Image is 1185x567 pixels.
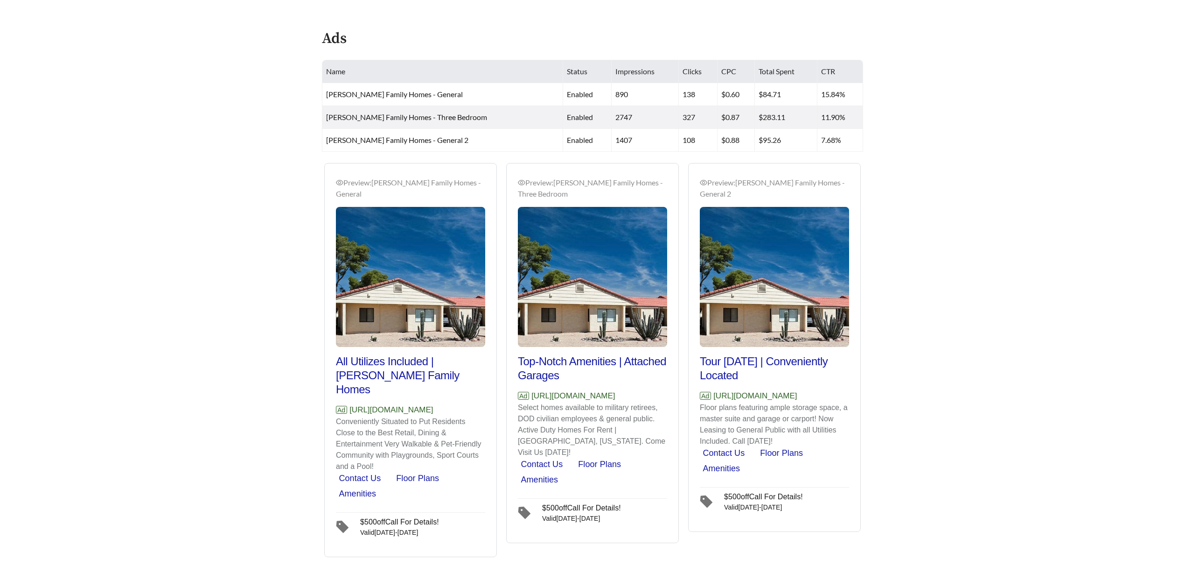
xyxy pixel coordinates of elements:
[679,129,718,152] td: 108
[542,504,621,511] div: $ 500 off Call For Details!
[336,404,485,416] p: [URL][DOMAIN_NAME]
[755,60,817,83] th: Total Spent
[521,475,558,484] a: Amenities
[817,106,863,129] td: 11.90%
[703,448,745,458] a: Contact Us
[567,113,593,121] span: enabled
[817,83,863,106] td: 15.84%
[718,83,755,106] td: $0.60
[700,487,849,515] a: $500offCall For Details!Valid[DATE]-[DATE]
[724,500,803,511] div: Valid [DATE] - [DATE]
[679,60,718,83] th: Clicks
[700,177,849,199] div: Preview: [PERSON_NAME] Family Homes - General 2
[336,354,485,397] h2: All Utilizes Included | [PERSON_NAME] Family Homes
[755,129,817,152] td: $95.26
[326,135,468,144] span: [PERSON_NAME] Family Homes - General 2
[336,177,485,199] div: Preview: [PERSON_NAME] Family Homes - General
[518,501,538,525] span: tag
[336,512,485,540] a: $500offCall For Details!Valid[DATE]-[DATE]
[700,354,849,383] h2: Tour [DATE] | Conveniently Located
[518,179,525,186] span: eye
[336,207,485,347] img: Preview_Luke Family Homes - General
[322,60,563,83] th: Name
[612,106,679,129] td: 2747
[578,460,621,469] a: Floor Plans
[679,106,718,129] td: 327
[760,448,803,458] a: Floor Plans
[326,113,487,121] span: [PERSON_NAME] Family Homes - Three Bedroom
[817,129,863,152] td: 7.68%
[563,60,612,83] th: Status
[360,525,439,536] div: Valid [DATE] - [DATE]
[339,474,381,483] a: Contact Us
[336,406,347,414] span: Ad
[518,392,529,400] span: Ad
[755,83,817,106] td: $84.71
[542,511,621,522] div: Valid [DATE] - [DATE]
[339,489,376,498] a: Amenities
[396,474,439,483] a: Floor Plans
[755,106,817,129] td: $283.11
[518,177,667,199] div: Preview: [PERSON_NAME] Family Homes - Three Bedroom
[612,60,679,83] th: Impressions
[679,83,718,106] td: 138
[521,460,563,469] a: Contact Us
[718,129,755,152] td: $0.88
[612,83,679,106] td: 890
[518,498,667,526] a: $500offCall For Details!Valid[DATE]-[DATE]
[336,416,485,472] p: Conveniently Situated to Put Residents Close to the Best Retail, Dining & Entertainment Very Walk...
[700,390,849,402] p: [URL][DOMAIN_NAME]
[700,402,849,447] p: Floor plans featuring ample storage space, a master suite and garage or carport! Now Leasing to G...
[721,67,736,76] span: CPC
[360,518,439,525] div: $ 500 off Call For Details!
[703,464,740,473] a: Amenities
[718,106,755,129] td: $0.87
[567,90,593,99] span: enabled
[518,207,667,347] img: Preview_Luke Family Homes - Three Bedroom
[518,354,667,383] h2: Top-Notch Amenities | Attached Garages
[700,179,707,186] span: eye
[326,90,463,99] span: [PERSON_NAME] Family Homes - General
[724,493,803,500] div: $ 500 off Call For Details!
[518,390,667,402] p: [URL][DOMAIN_NAME]
[612,129,679,152] td: 1407
[700,392,711,400] span: Ad
[700,489,720,514] span: tag
[518,402,667,458] p: Select homes available to military retirees, DOD civilian employees & general public. Active Duty...
[336,179,343,186] span: eye
[821,67,835,76] span: CTR
[336,515,356,539] span: tag
[322,31,347,47] h4: Ads
[567,135,593,144] span: enabled
[700,207,849,347] img: Preview_Luke Family Homes - General 2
